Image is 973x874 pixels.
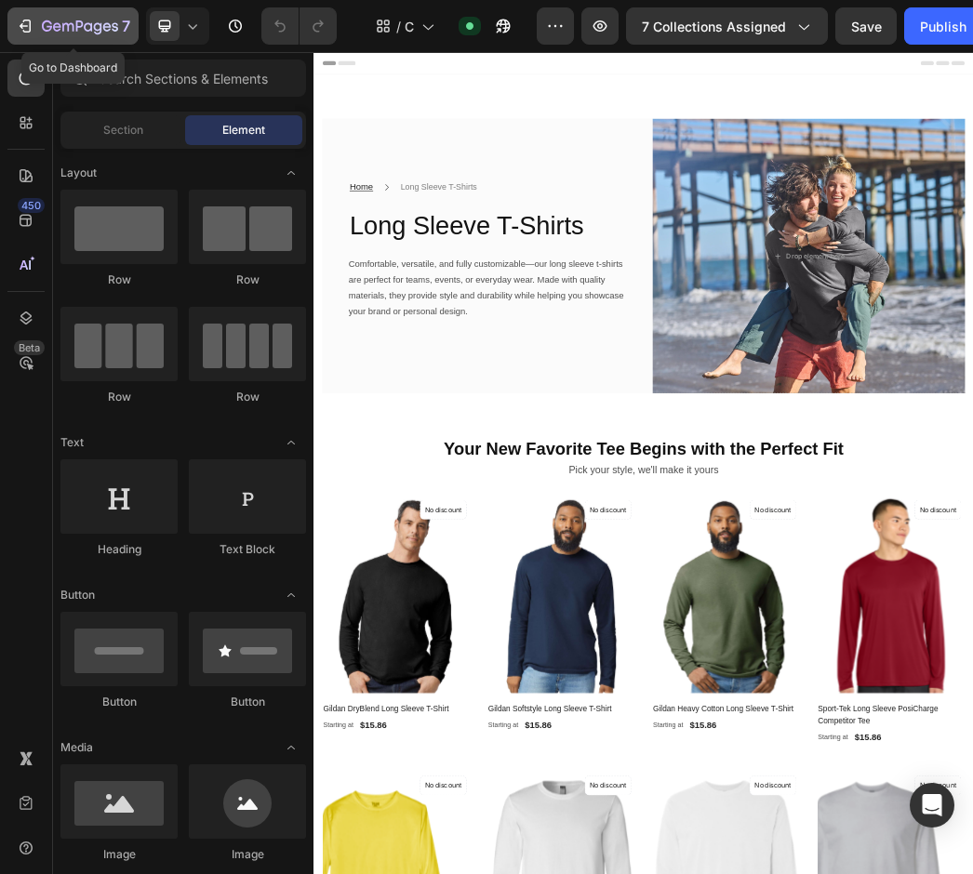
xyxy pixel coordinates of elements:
[261,7,337,45] div: Undo/Redo
[60,694,178,710] div: Button
[220,655,897,688] span: Your New Favorite Tee Begins with the Perfect Fit
[189,389,306,405] div: Row
[745,766,807,783] p: No discount
[60,846,178,863] div: Image
[432,697,686,716] span: Pick your style, we'll make it yours
[313,52,973,874] iframe: Design area
[920,17,966,36] div: Publish
[276,733,306,762] span: Toggle open
[18,198,45,213] div: 450
[60,271,178,288] div: Row
[835,7,897,45] button: Save
[60,165,97,181] span: Layout
[910,783,954,828] div: Open Intercom Messenger
[276,580,306,610] span: Toggle open
[60,60,306,97] input: Search Sections & Elements
[396,17,401,36] span: /
[122,15,130,37] p: 7
[189,694,306,710] div: Button
[60,739,93,756] span: Media
[276,428,306,457] span: Toggle open
[187,766,249,783] p: No discount
[7,7,139,45] button: 7
[222,122,265,139] span: Element
[14,340,45,355] div: Beta
[276,158,306,188] span: Toggle open
[60,587,95,603] span: Button
[405,17,414,36] span: Collection Page - TShirts
[103,122,143,139] span: Section
[189,271,306,288] div: Row
[60,434,84,451] span: Text
[466,766,528,783] p: No discount
[851,19,882,34] span: Save
[60,541,178,558] div: Heading
[800,338,899,352] div: Drop element here
[642,17,786,36] span: 7 collections assigned
[60,389,178,405] div: Row
[626,7,828,45] button: 7 collections assigned
[189,846,306,863] div: Image
[189,541,306,558] div: Text Block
